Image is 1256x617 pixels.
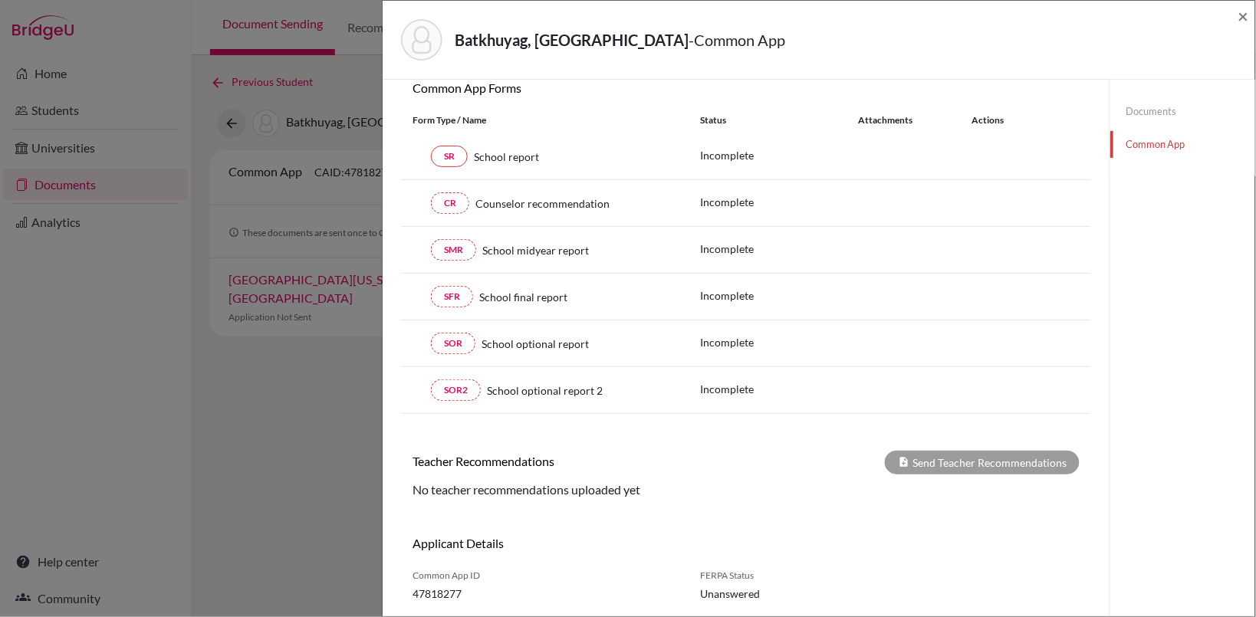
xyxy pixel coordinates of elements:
button: Close [1238,7,1249,25]
a: SR [431,146,468,167]
span: School final report [479,289,567,305]
span: 47818277 [413,586,677,602]
h6: Applicant Details [413,536,735,550]
span: School midyear report [482,242,589,258]
div: Send Teacher Recommendations [885,451,1080,474]
h6: Common App Forms [401,80,746,95]
a: SOR2 [431,379,481,401]
a: SOR [431,333,475,354]
p: Incomplete [700,381,858,397]
p: Incomplete [700,194,858,210]
a: CR [431,192,469,214]
span: - Common App [689,31,785,49]
span: Unanswered [700,586,850,602]
p: Incomplete [700,287,858,304]
div: Actions [953,113,1048,127]
a: SMR [431,239,476,261]
strong: Batkhuyag, [GEOGRAPHIC_DATA] [455,31,689,49]
span: School report [474,149,539,165]
span: × [1238,5,1249,27]
p: Incomplete [700,147,858,163]
span: Counselor recommendation [475,195,610,212]
a: Documents [1110,98,1255,125]
p: Incomplete [700,241,858,257]
span: School optional report [482,336,589,352]
div: Status [700,113,858,127]
a: Common App [1110,131,1255,158]
p: Incomplete [700,334,858,350]
span: Common App ID [413,569,677,583]
div: No teacher recommendations uploaded yet [401,481,1091,499]
span: School optional report 2 [487,382,603,399]
div: Form Type / Name [401,113,689,127]
a: SFR [431,286,473,307]
div: Attachments [858,113,953,127]
span: FERPA Status [700,569,850,583]
h6: Teacher Recommendations [401,454,746,468]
